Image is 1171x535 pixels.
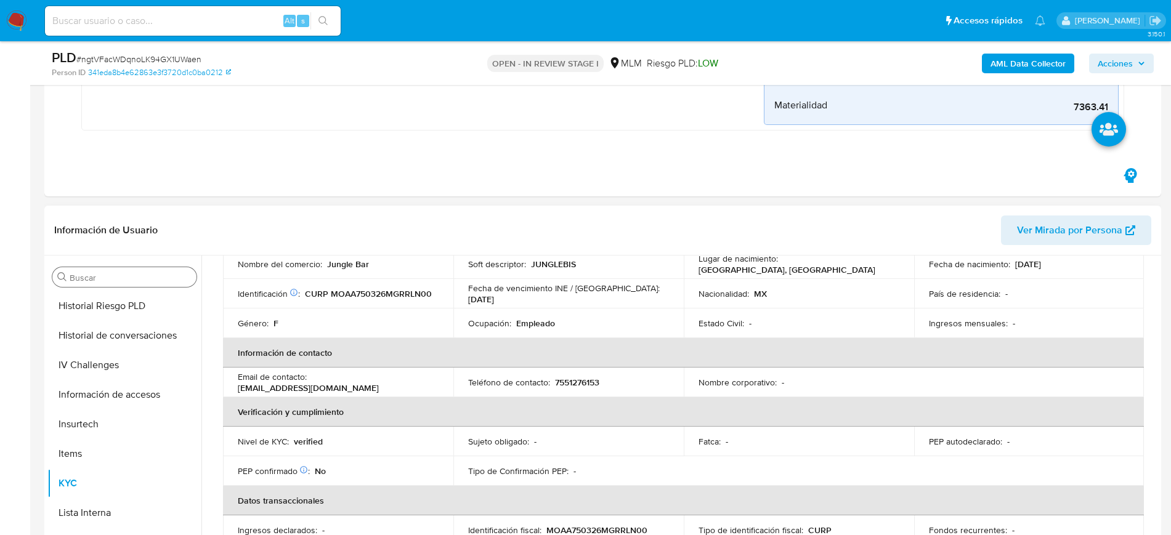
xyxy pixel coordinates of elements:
p: Sujeto obligado : [468,436,529,447]
p: - [1007,436,1010,447]
p: Género : [238,318,269,329]
p: 7551276153 [555,377,599,388]
p: Teléfono de contacto : [468,377,550,388]
p: Jungle Bar [327,259,369,270]
p: Ocupación : [468,318,511,329]
b: AML Data Collector [991,54,1066,73]
p: [DATE] [1015,259,1041,270]
button: Items [47,439,201,469]
p: [GEOGRAPHIC_DATA], [GEOGRAPHIC_DATA] [699,264,875,275]
button: Ver Mirada por Persona [1001,215,1151,245]
button: Buscar [57,272,67,282]
span: Acciones [1098,54,1133,73]
span: Ver Mirada por Persona [1017,215,1122,245]
p: Fecha de vencimiento INE / [GEOGRAPHIC_DATA] : [468,283,660,294]
p: - [726,436,728,447]
p: No [315,465,326,477]
p: PEP confirmado : [238,465,310,477]
button: Lista Interna [47,498,201,528]
p: Tipo de Confirmación PEP : [468,465,569,477]
p: Estado Civil : [699,318,744,329]
a: Notificaciones [1035,15,1045,26]
th: Información de contacto [223,338,1144,368]
p: OPEN - IN REVIEW STAGE I [487,55,604,72]
a: Salir [1149,14,1162,27]
th: Verificación y cumplimiento [223,397,1144,427]
p: F [274,318,278,329]
span: s [301,15,305,26]
h1: Información de Usuario [54,224,158,236]
b: PLD [52,47,76,67]
button: Insurtech [47,409,201,439]
p: Fatca : [699,436,721,447]
a: 341eda8b4e62863e3f3720d1c0ba0212 [88,67,231,78]
input: Buscar usuario o caso... [45,13,341,29]
p: - [1005,288,1008,299]
span: # ngtVFacWDqnoLK94GX1UWaen [76,53,201,65]
span: 3.150.1 [1148,29,1165,39]
button: search-icon [310,12,336,30]
span: Alt [285,15,294,26]
span: 7363.41 [923,101,1108,113]
button: KYC [47,469,201,498]
button: AML Data Collector [982,54,1074,73]
p: - [782,377,784,388]
p: Nombre corporativo : [699,377,777,388]
button: IV Challenges [47,350,201,380]
p: - [534,436,537,447]
b: Person ID [52,67,86,78]
p: [DATE] [468,294,494,305]
button: Acciones [1089,54,1154,73]
p: Identificación : [238,288,300,299]
p: Lugar de nacimiento : [699,253,778,264]
p: Ingresos mensuales : [929,318,1008,329]
span: Materialidad [774,99,827,111]
input: Buscar [70,272,192,283]
p: [EMAIL_ADDRESS][DOMAIN_NAME] [238,382,379,393]
p: - [749,318,752,329]
p: Soft descriptor : [468,259,526,270]
span: Accesos rápidos [954,14,1023,27]
p: Empleado [516,318,555,329]
p: PEP autodeclarado : [929,436,1002,447]
span: LOW [698,56,718,70]
p: - [1013,318,1015,329]
p: diego.gardunorosas@mercadolibre.com.mx [1075,15,1145,26]
button: Historial Riesgo PLD [47,291,201,321]
p: Email de contacto : [238,371,307,382]
span: Usuarios por documento [774,73,880,86]
p: MX [754,288,767,299]
p: JUNGLEBIS [531,259,576,270]
p: - [573,465,576,477]
p: Fecha de nacimiento : [929,259,1010,270]
p: verified [294,436,323,447]
span: Riesgo PLD: [647,57,718,70]
p: Nombre del comercio : [238,259,322,270]
button: Información de accesos [47,380,201,409]
button: Historial de conversaciones [47,321,201,350]
th: Datos transaccionales [223,486,1144,515]
div: MLM [609,57,642,70]
p: Nivel de KYC : [238,436,289,447]
p: CURP MOAA750326MGRRLN00 [305,288,432,299]
p: Nacionalidad : [699,288,749,299]
p: País de residencia : [929,288,1000,299]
